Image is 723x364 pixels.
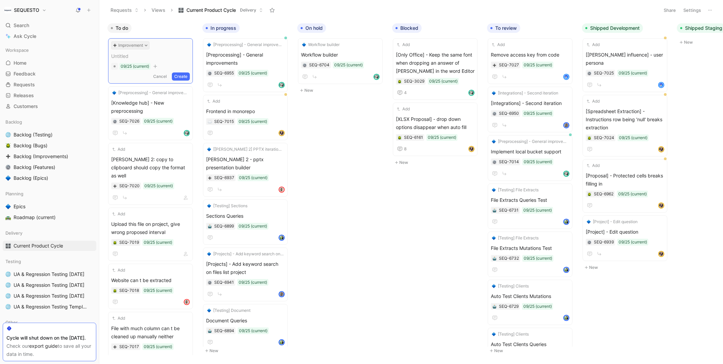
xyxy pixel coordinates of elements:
div: Backlog [3,117,96,127]
span: Releases [14,92,34,99]
a: 🪲Backlog (Bugs) [3,141,96,151]
div: Search [3,20,96,30]
div: ⚙️ [587,240,592,244]
div: 09/25 (current) [429,78,458,85]
span: 4 [404,91,407,95]
a: Add[XLSX Proposal] - drop down options disappear when auto fill09/25 (current)8avatar [393,103,478,156]
button: 🪲 [587,192,592,196]
span: UA & Regression Testing [DATE] [14,271,84,278]
div: 09/25 (current) [239,174,267,181]
span: [[PERSON_NAME] influence] - user persona [586,51,664,67]
div: SEQ-6939 [594,239,614,245]
button: Shipped Development [582,23,643,33]
div: ⚙️ [492,159,497,164]
button: 🪲 [113,240,117,245]
a: Ask Cycle [3,31,96,41]
div: 🪲 [397,135,402,140]
span: Workflow builder [308,41,340,48]
a: 🔷Backlog (Epics) [3,173,96,183]
img: ⚙️ [303,63,307,67]
img: avatar [279,235,284,240]
div: SEQ-6962 [594,191,614,197]
a: 🔷[Project] - Edit question[Project] - Edit question09/25 (current)avatar [583,215,667,261]
div: 09/25 (current) [144,183,173,189]
div: 09/25 (current) [144,239,172,246]
button: On hold [297,23,326,33]
span: [Preprocessing] - General improvements [498,138,568,145]
button: New [392,158,482,167]
span: [Testing] File Extracts [498,235,539,241]
img: 🔷 [207,43,211,47]
div: SEQ-7015 [214,118,234,125]
img: 🔷 [112,91,116,95]
button: 🔷[Project] - Edit question [586,218,639,225]
span: Current Product Cycle [186,7,236,14]
a: ⚙️Backlog (Features) [3,162,96,172]
div: SEQ-6704 [309,62,329,68]
img: 🌐 [5,132,11,137]
a: 🔷[Preprocessing] - General improvements[Preprocessing] - General improvements09/25 (current)avatar [203,38,288,92]
div: SEQ-7027 [499,62,519,68]
span: Feedback [14,70,36,77]
button: Add [586,98,601,105]
button: Share [661,5,679,15]
span: File Extracts Queries Test [491,196,569,204]
span: [Integrations] - Second iteration [498,90,558,97]
span: To do [116,25,128,31]
button: Add [586,162,601,169]
button: 🪲 [587,135,592,140]
span: [[PERSON_NAME] 2] PPTX iteration 2 [213,146,284,153]
a: Customers [3,101,96,111]
div: SEQ-6955 [214,70,234,77]
h1: SEQUESTO [14,7,39,13]
button: 🎛️Current Product CycleDelivery [175,5,266,15]
div: 09/25 (current) [144,118,173,125]
img: 🪲 [5,143,11,148]
span: [Proposal] - Protected cells breaks filling in [586,172,664,188]
button: 🤖 [492,256,497,261]
a: AddUpload this file on project, give wrong proposed interval09/25 (current) [108,208,193,261]
span: On hold [305,25,323,31]
button: ➕ [207,175,212,180]
button: ☁️ [207,119,212,124]
button: Add [491,41,506,48]
img: avatar [469,90,474,95]
button: 🤖 [492,208,497,213]
div: SEQ-7019 [119,239,139,246]
button: 🛣️ [4,213,12,221]
button: Settings [680,5,704,15]
img: 🪲 [398,80,402,84]
img: avatar [374,74,379,79]
img: avatar [279,187,284,192]
img: ➕ [493,63,497,67]
div: ⚙️ [492,111,497,116]
a: Home [3,58,96,68]
span: Backlog (Improvements) [14,153,68,160]
img: 🔷 [492,91,496,95]
img: SEQUESTO [4,7,11,14]
a: AddWebsite can t be extracted09/25 (current)avatar [108,264,193,309]
button: 🎛️ [4,242,12,250]
span: Current Product Cycle [14,242,63,249]
span: [Preprocessing] - General improvements [206,51,285,67]
img: avatar [469,147,474,151]
button: 🔷[Preprocessing] - General improvements [491,138,569,145]
button: 🌐 [4,270,12,278]
span: To review [495,25,517,31]
div: SEQ-6950 [499,110,519,117]
button: ➕Improvement [111,41,149,49]
img: avatar [659,83,664,87]
a: 🔷[Preprocessing] - General improvementsImplement local bucket support09/25 (current)avatar [488,135,573,181]
div: 09/25 (current) [428,134,456,141]
span: Backlog [5,119,22,125]
a: 🔷[Testing] SectionsSections Queries09/25 (current)avatar [203,199,288,245]
span: [Knowledge hub] - New preprocessing [111,99,190,115]
button: Add [396,106,411,112]
div: Backlog🌐Backlog (Testing)🪲Backlog (Bugs)➕Backlog (Improvements)⚙️Backlog (Features)🔷Backlog (Epics) [3,117,96,183]
button: In progress [202,23,240,33]
span: In progress [210,25,236,31]
img: 🤖 [208,224,212,229]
